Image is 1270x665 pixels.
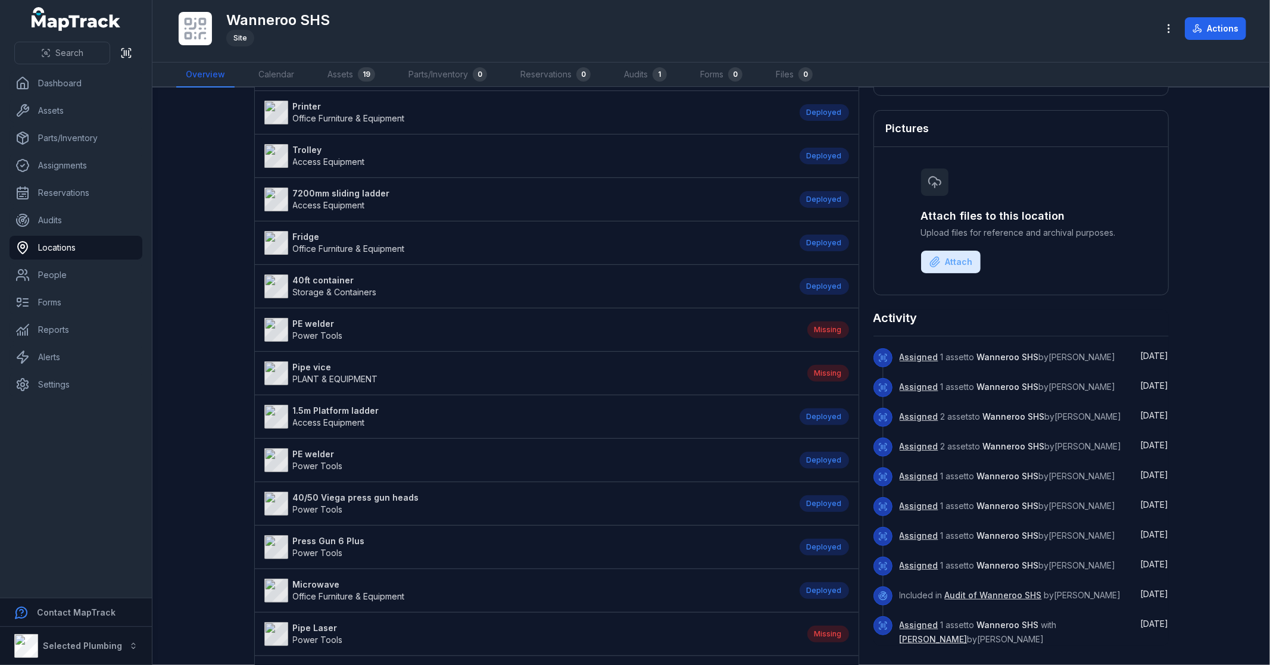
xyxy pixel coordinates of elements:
[293,405,379,417] strong: 1.5m Platform ladder
[264,188,788,211] a: 7200mm sliding ladderAccess Equipment
[800,104,849,121] div: Deployed
[264,231,788,255] a: FridgeOffice Furniture & Equipment
[264,274,788,298] a: 40ft containerStorage & Containers
[264,318,795,342] a: PE welderPower Tools
[900,441,1122,451] span: 2 assets to by [PERSON_NAME]
[1141,529,1169,539] span: [DATE]
[10,208,142,232] a: Audits
[900,530,1116,541] span: 1 asset to by [PERSON_NAME]
[318,63,385,88] a: Assets19
[293,535,365,547] strong: Press Gun 6 Plus
[293,144,365,156] strong: Trolley
[1141,499,1169,510] span: [DATE]
[176,63,235,88] a: Overview
[1141,559,1169,569] time: 9/18/2025, 4:48:05 PM
[800,235,849,251] div: Deployed
[10,263,142,287] a: People
[945,589,1042,601] a: Audit of Wanneroo SHS
[900,411,1122,422] span: 2 assets to by [PERSON_NAME]
[691,63,752,88] a: Forms0
[900,620,1057,644] span: 1 asset to with by [PERSON_NAME]
[10,99,142,123] a: Assets
[10,291,142,314] a: Forms
[249,63,304,88] a: Calendar
[264,579,788,602] a: MicrowaveOffice Furniture & Equipment
[977,382,1039,392] span: Wanneroo SHS
[293,274,377,286] strong: 40ft container
[293,157,365,167] span: Access Equipment
[1141,380,1169,391] time: 9/19/2025, 11:04:05 AM
[1141,589,1169,599] time: 9/18/2025, 3:29:49 PM
[900,560,1116,570] span: 1 asset to by [PERSON_NAME]
[807,321,849,338] div: Missing
[798,67,813,82] div: 0
[800,582,849,599] div: Deployed
[37,607,116,617] strong: Contact MapTrack
[977,620,1039,630] span: Wanneroo SHS
[766,63,822,88] a: Files0
[900,501,1116,511] span: 1 asset to by [PERSON_NAME]
[1141,410,1169,420] span: [DATE]
[1141,470,1169,480] span: [DATE]
[1141,529,1169,539] time: 9/19/2025, 7:34:31 AM
[293,635,343,645] span: Power Tools
[1141,619,1169,629] time: 9/17/2025, 12:43:22 PM
[983,441,1045,451] span: Wanneroo SHS
[293,374,378,384] span: PLANT & EQUIPMENT
[576,67,591,82] div: 0
[1141,440,1169,450] time: 9/19/2025, 9:04:58 AM
[293,188,390,199] strong: 7200mm sliding ladder
[977,471,1039,481] span: Wanneroo SHS
[14,42,110,64] button: Search
[900,633,968,645] a: [PERSON_NAME]
[293,243,405,254] span: Office Furniture & Equipment
[293,200,365,210] span: Access Equipment
[293,361,378,373] strong: Pipe vice
[900,530,938,542] a: Assigned
[653,67,667,82] div: 1
[900,619,938,631] a: Assigned
[264,361,795,385] a: Pipe vicePLANT & EQUIPMENT
[900,470,938,482] a: Assigned
[264,535,788,559] a: Press Gun 6 PlusPower Tools
[921,208,1121,224] h3: Attach files to this location
[10,318,142,342] a: Reports
[800,278,849,295] div: Deployed
[807,365,849,382] div: Missing
[900,500,938,512] a: Assigned
[807,626,849,642] div: Missing
[800,408,849,425] div: Deployed
[293,287,377,297] span: Storage & Containers
[900,381,938,393] a: Assigned
[1141,380,1169,391] span: [DATE]
[293,461,343,471] span: Power Tools
[1141,589,1169,599] span: [DATE]
[10,236,142,260] a: Locations
[800,539,849,555] div: Deployed
[226,11,330,30] h1: Wanneroo SHS
[293,113,405,123] span: Office Furniture & Equipment
[511,63,600,88] a: Reservations0
[977,560,1039,570] span: Wanneroo SHS
[1141,559,1169,569] span: [DATE]
[1185,17,1246,40] button: Actions
[10,71,142,95] a: Dashboard
[293,101,405,113] strong: Printer
[1141,470,1169,480] time: 9/19/2025, 7:43:03 AM
[1141,351,1169,361] span: [DATE]
[264,405,788,429] a: 1.5m Platform ladderAccess Equipment
[921,227,1121,239] span: Upload files for reference and archival purposes.
[293,504,343,514] span: Power Tools
[900,382,1116,392] span: 1 asset to by [PERSON_NAME]
[43,641,122,651] strong: Selected Plumbing
[473,67,487,82] div: 0
[614,63,676,88] a: Audits1
[800,148,849,164] div: Deployed
[10,345,142,369] a: Alerts
[293,622,343,634] strong: Pipe Laser
[900,590,1121,600] span: Included in by [PERSON_NAME]
[10,126,142,150] a: Parts/Inventory
[32,7,121,31] a: MapTrack
[886,120,929,137] h3: Pictures
[900,352,1116,362] span: 1 asset to by [PERSON_NAME]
